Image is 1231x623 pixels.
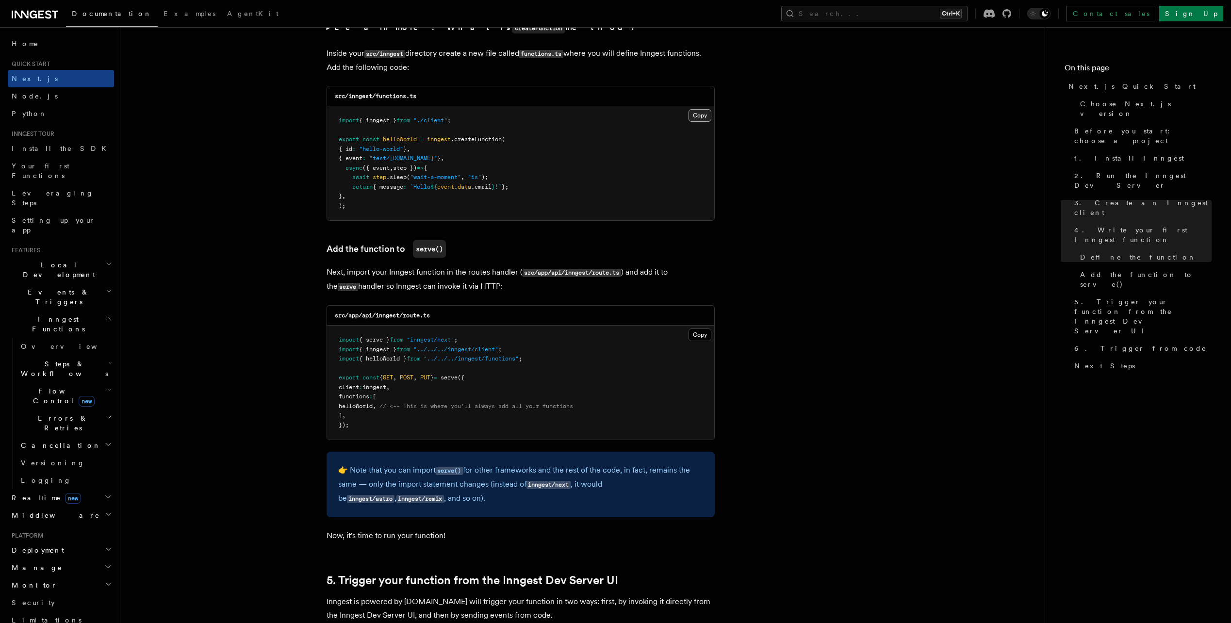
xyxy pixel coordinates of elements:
h4: On this page [1065,62,1212,78]
span: ; [498,346,502,353]
button: Flow Controlnew [17,382,114,410]
span: // <-- This is where you'll always add all your functions [379,403,573,410]
span: , [441,155,444,162]
span: Next Steps [1074,361,1135,371]
a: Install the SDK [8,140,114,157]
span: new [79,396,95,407]
span: } [430,374,434,381]
span: Overview [21,343,121,350]
span: "../../../inngest/functions" [424,355,519,362]
div: Inngest Functions [8,338,114,489]
span: import [339,346,359,353]
span: { inngest } [359,117,396,124]
span: Realtime [8,493,81,503]
span: ); [481,174,488,180]
a: Home [8,35,114,52]
span: Define the function [1080,252,1196,262]
code: inngest/next [526,481,571,489]
span: ${ [430,183,437,190]
a: 2. Run the Inngest Dev Server [1070,167,1212,194]
span: return [352,183,373,190]
span: serve [441,374,458,381]
a: 4. Write your first Inngest function [1070,221,1212,248]
span: from [407,355,420,362]
span: Steps & Workflows [17,359,108,378]
a: Versioning [17,454,114,472]
span: { message [373,183,403,190]
span: "hello-world" [359,146,403,152]
span: ] [339,412,342,419]
span: from [390,336,403,343]
span: . [454,183,458,190]
span: { inngest } [359,346,396,353]
span: } [339,193,342,199]
p: Next, import your Inngest function in the routes handler ( ) and add it to the handler so Inngest... [327,265,715,294]
span: export [339,374,359,381]
a: 3. Create an Inngest client [1070,194,1212,221]
span: step [373,174,386,180]
span: => [417,164,424,171]
span: } [403,146,407,152]
span: Next.js [12,75,58,82]
span: "./client" [413,117,447,124]
span: "../../../inngest/client" [413,346,498,353]
span: , [342,412,345,419]
span: inngest [427,136,451,143]
code: serve() [436,467,463,475]
span: = [420,136,424,143]
span: 4. Write your first Inngest function [1074,225,1212,245]
a: Your first Functions [8,157,114,184]
a: Define the function [1076,248,1212,266]
a: Before you start: choose a project [1070,122,1212,149]
span: }; [502,183,509,190]
span: , [373,403,376,410]
span: AgentKit [227,10,279,17]
span: Flow Control [17,386,107,406]
code: src/inngest [364,50,405,58]
button: Events & Triggers [8,283,114,311]
a: Add the function toserve() [327,240,446,258]
span: export [339,136,359,143]
span: event [437,183,454,190]
span: Monitor [8,580,57,590]
span: 5. Trigger your function from the Inngest Dev Server UI [1074,297,1212,336]
span: Home [12,39,39,49]
span: from [396,117,410,124]
span: Errors & Retries [17,413,105,433]
span: Platform [8,532,44,540]
button: Local Development [8,256,114,283]
span: Middleware [8,510,100,520]
span: { helloWorld } [359,355,407,362]
span: Examples [164,10,215,17]
span: client [339,384,359,391]
span: : [403,183,407,190]
span: 2. Run the Inngest Dev Server [1074,171,1212,190]
a: Next Steps [1070,357,1212,375]
a: Node.js [8,87,114,105]
span: Next.js Quick Start [1068,82,1196,91]
span: } [492,183,495,190]
span: , [413,374,417,381]
span: : [352,146,356,152]
code: inngest/astro [347,495,394,503]
a: Next.js [8,70,114,87]
span: Versioning [21,459,85,467]
span: Setting up your app [12,216,95,234]
span: , [386,384,390,391]
span: , [342,193,345,199]
a: Contact sales [1067,6,1155,21]
a: Security [8,594,114,611]
span: ({ [458,374,464,381]
span: .createFunction [451,136,502,143]
span: Install the SDK [12,145,112,152]
span: Security [12,599,55,607]
button: Realtimenew [8,489,114,507]
span: [ [373,393,376,400]
button: Steps & Workflows [17,355,114,382]
button: Deployment [8,541,114,559]
span: Inngest tour [8,130,54,138]
code: serve [338,283,358,291]
span: }); [339,422,349,428]
span: import [339,117,359,124]
span: inngest [362,384,386,391]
